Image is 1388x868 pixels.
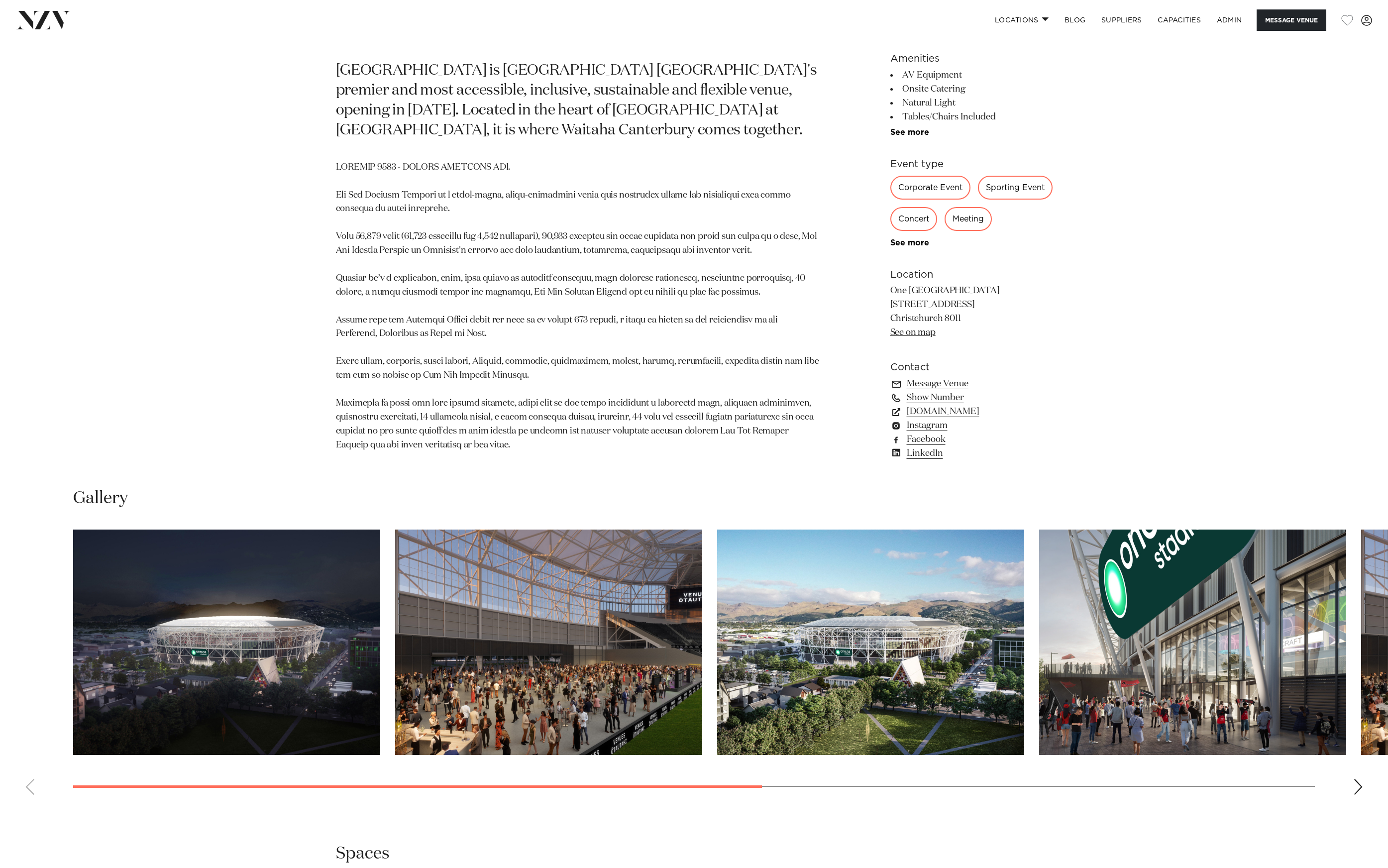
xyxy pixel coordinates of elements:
h6: Location [890,267,1053,282]
a: LinkedIn [890,446,1053,460]
swiper-slide: 4 / 7 [1039,530,1346,755]
p: LOREMIP 9583 - DOLORS AMETCONS ADI. Eli Sed Doeiusm Tempori ut l etdol-magna, aliqu-enimadmini ve... [336,161,820,452]
swiper-slide: 3 / 7 [717,530,1024,755]
a: ADMIN [1209,9,1250,31]
a: See on map [890,328,936,337]
a: BLOG [1057,9,1093,31]
div: Concert [890,207,937,231]
div: Corporate Event [890,176,970,200]
p: [GEOGRAPHIC_DATA] is [GEOGRAPHIC_DATA] [GEOGRAPHIC_DATA]'s premier and most accessible, inclusive... [336,61,820,141]
h6: Event type [890,157,1053,172]
swiper-slide: 2 / 7 [395,530,702,755]
a: Instagram [890,419,1053,433]
a: Facebook [890,433,1053,446]
h2: Spaces [336,843,390,865]
li: Tables/Chairs Included [890,110,1053,124]
a: Capacities [1150,9,1209,31]
li: Natural Light [890,96,1053,110]
div: Sporting Event [978,176,1053,200]
a: Message Venue [890,377,1053,391]
h2: Gallery [73,487,128,510]
img: nzv-logo.png [16,11,70,29]
p: One [GEOGRAPHIC_DATA] [STREET_ADDRESS] Christchurch 8011 [890,284,1053,340]
a: Show Number [890,391,1053,405]
div: Meeting [945,207,992,231]
a: Locations [987,9,1057,31]
h6: Contact [890,360,1053,375]
li: AV Equipment [890,68,1053,82]
li: Onsite Catering [890,82,1053,96]
h6: Amenities [890,51,1053,66]
a: [DOMAIN_NAME] [890,405,1053,419]
button: Message Venue [1257,9,1326,31]
a: SUPPLIERS [1093,9,1150,31]
swiper-slide: 1 / 7 [73,530,380,755]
